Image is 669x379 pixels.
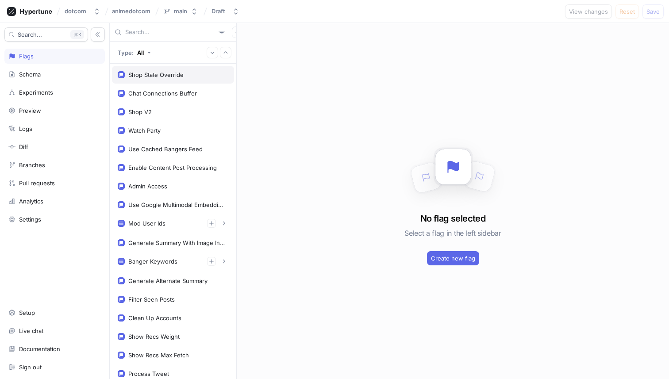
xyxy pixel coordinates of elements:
div: Logs [19,125,32,132]
div: Flags [19,53,34,60]
button: Save [642,4,664,19]
div: Documentation [19,345,60,352]
span: Create new flag [431,256,475,261]
div: Settings [19,216,41,223]
div: Clean Up Accounts [128,314,181,322]
div: Show Recs Weight [128,333,180,340]
button: dotcom [61,4,104,19]
div: Chat Connections Buffer [128,90,197,97]
div: Enable Content Post Processing [128,164,217,171]
div: Use Google Multimodal Embeddings [128,201,225,208]
div: Show Recs Max Fetch [128,352,189,359]
div: Analytics [19,198,43,205]
button: Collapse all [220,47,231,58]
span: Reset [619,9,635,14]
button: Type: All [115,45,154,60]
button: Search...K [4,27,88,42]
button: main [160,4,201,19]
div: Generate Summary With Image Input [128,239,225,246]
div: Shop V2 [128,108,152,115]
button: Draft [208,4,243,19]
div: Use Cached Bangers Feed [128,145,203,153]
div: Preview [19,107,41,114]
div: Experiments [19,89,53,96]
h5: Select a flag in the left sidebar [404,225,501,241]
div: dotcom [65,8,86,15]
div: Admin Access [128,183,167,190]
div: Sign out [19,364,42,371]
div: K [70,30,84,39]
span: Save [646,9,660,14]
div: Live chat [19,327,43,334]
h3: No flag selected [420,212,485,225]
button: View changes [565,4,612,19]
p: Type: [118,49,134,56]
div: Diff [19,143,28,150]
a: Documentation [4,341,105,356]
div: Branches [19,161,45,168]
div: main [174,8,187,15]
div: Draft [211,8,225,15]
div: Filter Seen Posts [128,296,175,303]
span: animedotcom [112,8,150,14]
button: Expand all [207,47,218,58]
div: Setup [19,309,35,316]
div: Banger Keywords [128,258,177,265]
div: Process Tweet [128,370,169,377]
div: Shop State Override [128,71,184,78]
div: All [137,49,144,56]
input: Search... [125,28,215,37]
div: Generate Alternate Summary [128,277,208,284]
span: Search... [18,32,42,37]
div: Mod User Ids [128,220,165,227]
div: Watch Party [128,127,161,134]
div: Pull requests [19,180,55,187]
span: View changes [569,9,608,14]
button: Reset [615,4,639,19]
button: Create new flag [427,251,479,265]
div: Schema [19,71,41,78]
